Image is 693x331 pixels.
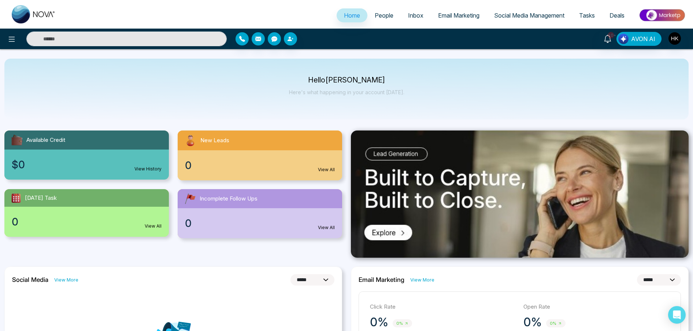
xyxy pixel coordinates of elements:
[173,189,346,238] a: Incomplete Follow Ups0View All
[10,133,23,147] img: availableCredit.svg
[616,32,661,46] button: AVON AI
[668,32,681,45] img: User Avatar
[12,5,56,23] img: Nova CRM Logo
[337,8,367,22] a: Home
[185,216,192,231] span: 0
[54,276,78,283] a: View More
[359,276,404,283] h2: Email Marketing
[579,12,595,19] span: Tasks
[523,303,670,311] p: Open Rate
[289,77,404,83] p: Hello [PERSON_NAME]
[431,8,487,22] a: Email Marketing
[145,223,162,229] a: View All
[200,195,257,203] span: Incomplete Follow Ups
[668,306,686,324] div: Open Intercom Messenger
[370,303,516,311] p: Click Rate
[608,32,614,38] span: 10+
[12,276,48,283] h2: Social Media
[494,12,564,19] span: Social Media Management
[318,224,335,231] a: View All
[173,130,346,180] a: New Leads0View All
[318,166,335,173] a: View All
[370,315,388,330] p: 0%
[599,32,616,45] a: 10+
[344,12,360,19] span: Home
[408,12,423,19] span: Inbox
[546,319,566,328] span: 0%
[184,192,197,205] img: followUps.svg
[289,89,404,95] p: Here's what happening in your account [DATE].
[393,319,412,328] span: 0%
[184,133,197,147] img: newLeads.svg
[438,12,479,19] span: Email Marketing
[351,130,689,258] img: .
[618,34,629,44] img: Lead Flow
[12,157,25,172] span: $0
[635,7,689,23] img: Market-place.gif
[602,8,632,22] a: Deals
[375,12,393,19] span: People
[200,136,229,145] span: New Leads
[487,8,572,22] a: Social Media Management
[367,8,401,22] a: People
[12,214,18,229] span: 0
[185,158,192,173] span: 0
[572,8,602,22] a: Tasks
[26,136,65,144] span: Available Credit
[631,34,655,43] span: AVON AI
[25,194,57,202] span: [DATE] Task
[410,276,434,283] a: View More
[609,12,625,19] span: Deals
[134,166,162,172] a: View History
[523,315,542,330] p: 0%
[401,8,431,22] a: Inbox
[10,192,22,204] img: todayTask.svg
